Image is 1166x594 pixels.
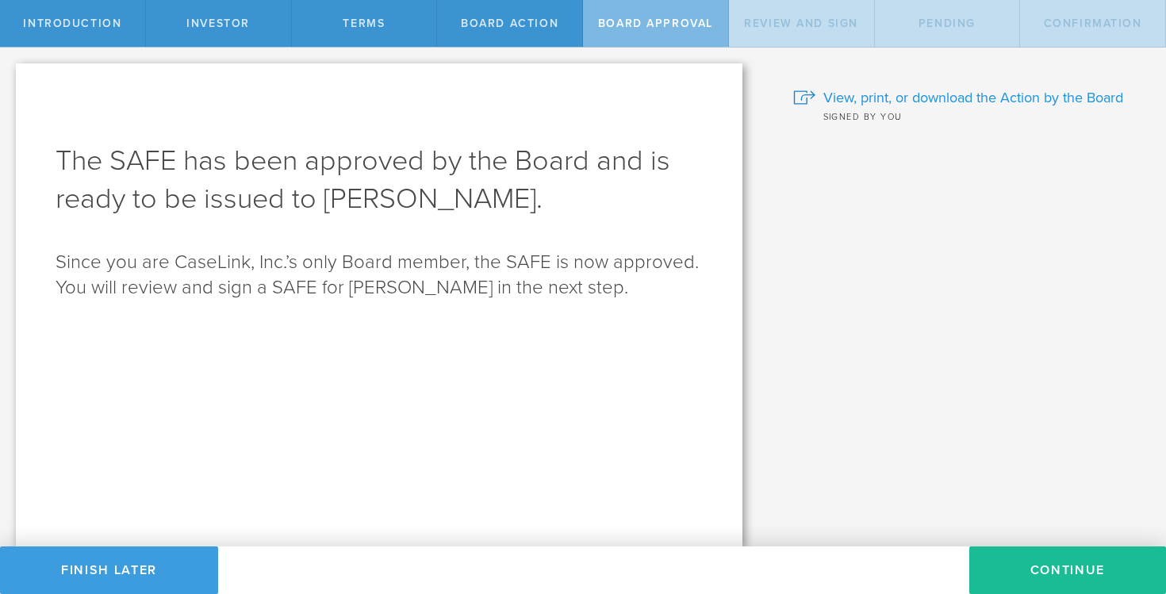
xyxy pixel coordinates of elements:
[598,17,713,30] span: Board Approval
[919,17,976,30] span: Pending
[793,108,1143,124] div: Signed by you
[461,17,558,30] span: Board Action
[23,17,121,30] span: Introduction
[1044,17,1142,30] span: Confirmation
[56,142,703,218] h1: The SAFE has been approved by the Board and is ready to be issued to [PERSON_NAME].
[343,17,385,30] span: terms
[56,250,703,301] p: Since you are CaseLink, Inc.’s only Board member, the SAFE is now approved. You will review and s...
[969,546,1166,594] button: Continue
[744,17,858,30] span: Review and Sign
[186,17,250,30] span: Investor
[823,87,1123,108] span: View, print, or download the Action by the Board
[1087,470,1166,546] iframe: Chat Widget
